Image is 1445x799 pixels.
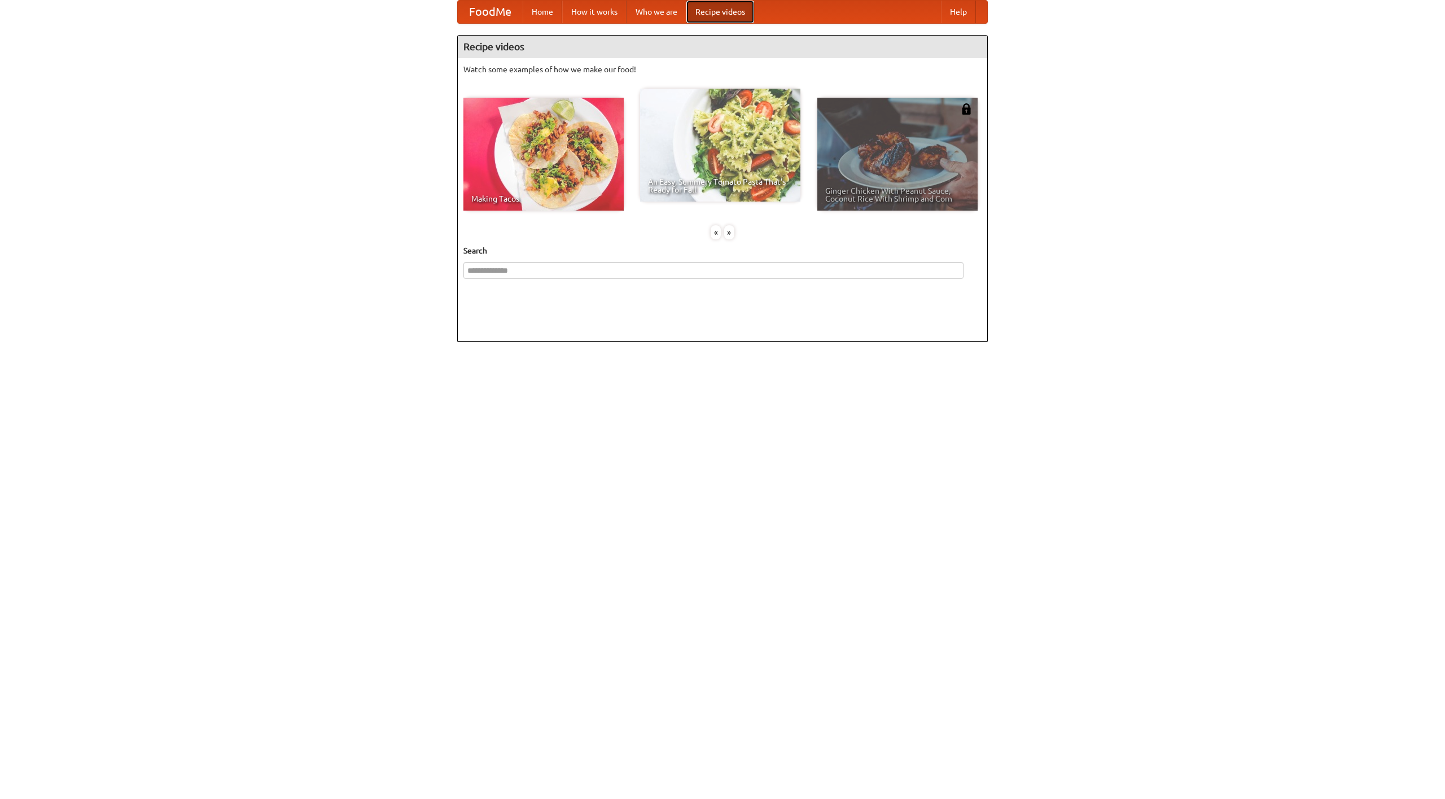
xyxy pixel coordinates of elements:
a: An Easy, Summery Tomato Pasta That's Ready for Fall [640,89,800,202]
a: Recipe videos [686,1,754,23]
a: Who we are [627,1,686,23]
span: An Easy, Summery Tomato Pasta That's Ready for Fall [648,178,792,194]
a: How it works [562,1,627,23]
a: Making Tacos [463,98,624,211]
img: 483408.png [961,103,972,115]
a: Help [941,1,976,23]
h4: Recipe videos [458,36,987,58]
h5: Search [463,245,982,256]
span: Making Tacos [471,195,616,203]
a: Home [523,1,562,23]
a: FoodMe [458,1,523,23]
div: « [711,225,721,239]
p: Watch some examples of how we make our food! [463,64,982,75]
div: » [724,225,734,239]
